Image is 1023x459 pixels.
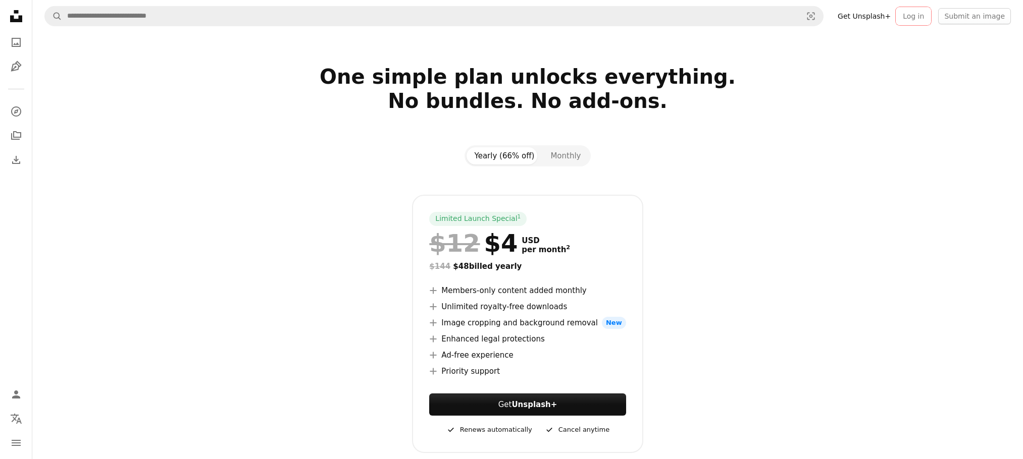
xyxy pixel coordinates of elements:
button: Language [6,409,26,429]
h2: One simple plan unlocks everything. No bundles. No add-ons. [200,65,855,137]
span: $144 [429,262,450,271]
li: Priority support [429,365,626,377]
button: Submit an image [938,8,1011,24]
a: Get Unsplash+ [832,8,897,24]
button: Yearly (66% off) [467,147,543,164]
a: Illustrations [6,56,26,77]
div: $4 [429,230,518,256]
button: Monthly [542,147,589,164]
a: Explore [6,101,26,122]
span: New [602,317,626,329]
li: Members-only content added monthly [429,284,626,297]
li: Unlimited royalty-free downloads [429,301,626,313]
div: Cancel anytime [544,424,609,436]
span: per month [522,245,570,254]
strong: Unsplash+ [511,400,557,409]
sup: 1 [518,213,521,219]
li: Ad-free experience [429,349,626,361]
form: Find visuals sitewide [44,6,824,26]
a: Photos [6,32,26,52]
button: Search Unsplash [45,7,62,26]
a: Collections [6,126,26,146]
div: Renews automatically [446,424,532,436]
a: Log in / Sign up [6,384,26,405]
span: $12 [429,230,480,256]
a: 1 [516,214,523,224]
button: GetUnsplash+ [429,393,626,416]
a: 2 [564,245,572,254]
a: Home — Unsplash [6,6,26,28]
div: Limited Launch Special [429,212,527,226]
sup: 2 [566,244,570,251]
span: USD [522,236,570,245]
li: Enhanced legal protections [429,333,626,345]
button: Visual search [799,7,823,26]
button: Menu [6,433,26,453]
a: Download History [6,150,26,170]
li: Image cropping and background removal [429,317,626,329]
div: $48 billed yearly [429,260,626,272]
a: Log in [897,8,930,24]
